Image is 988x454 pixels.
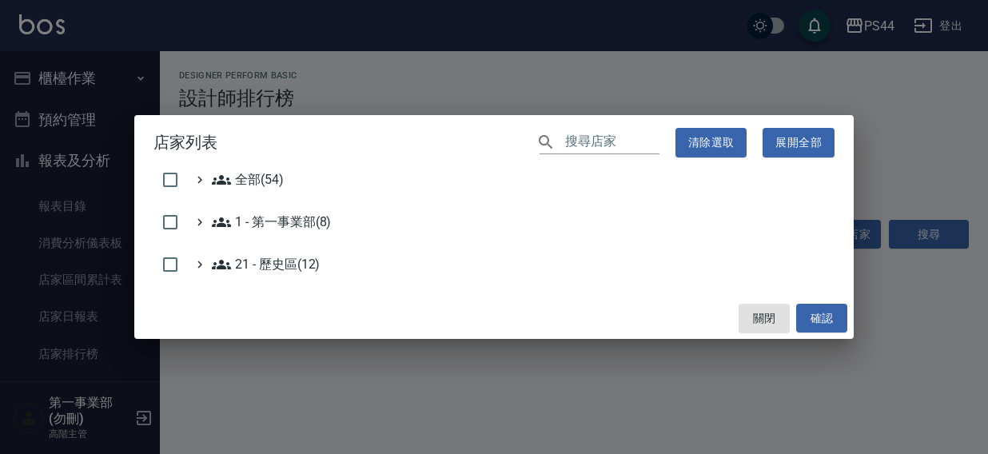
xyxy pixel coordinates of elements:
[212,170,284,189] span: 全部(54)
[212,255,320,274] span: 21 - 歷史區(12)
[565,131,659,154] input: 搜尋店家
[212,213,331,232] span: 1 - 第一事業部(8)
[796,304,847,333] button: 確認
[675,128,747,157] button: 清除選取
[739,304,790,333] button: 關閉
[134,115,854,170] h2: 店家列表
[763,128,835,157] button: 展開全部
